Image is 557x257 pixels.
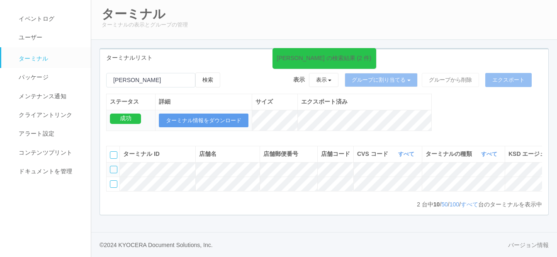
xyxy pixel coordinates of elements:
div: [PERSON_NAME] の検索結果 (2 件) [277,54,372,63]
span: 2 [417,201,422,208]
span: ユーザー [17,34,42,41]
a: すべて [481,151,499,157]
span: イベントログ [17,15,54,22]
h2: ターミナル [102,7,547,21]
span: コンテンツプリント [17,149,72,156]
button: エクスポート [485,73,532,87]
div: 詳細 [159,97,248,106]
button: グループから削除 [422,73,479,87]
a: イベントログ [1,10,98,28]
a: 100 [450,201,459,208]
a: ユーザー [1,28,98,47]
button: ターミナル情報をダウンロード [159,114,248,128]
span: 店舗郵便番号 [263,150,298,157]
span: 10 [433,201,440,208]
a: メンテナンス通知 [1,87,98,106]
button: グループに割り当てる [345,73,418,87]
a: 50 [441,201,448,208]
span: 表示 [293,75,305,84]
button: 検索 [195,73,220,87]
div: ターミナル ID [123,150,192,158]
span: © 2024 KYOCERA Document Solutions, Inc. [100,242,213,248]
span: アラート設定 [17,130,54,137]
div: ステータス [110,97,152,106]
span: ターミナルの種類 [426,150,474,158]
a: すべて [461,201,478,208]
a: アラート設定 [1,124,98,143]
a: すべて [398,151,416,157]
button: 表示 [309,73,339,87]
a: クライアントリンク [1,106,98,124]
a: コンテンツプリント [1,143,98,162]
span: クライアントリンク [17,112,72,118]
span: CVS コード [357,150,390,158]
a: バージョン情報 [508,241,549,250]
div: サイズ [255,97,294,106]
a: ターミナル [1,47,98,68]
span: ドキュメントを管理 [17,168,72,175]
button: すべて [479,150,501,158]
a: ドキュメントを管理 [1,162,98,181]
p: 台中 / / / 台のターミナルを表示中 [417,200,542,209]
div: ターミナルリスト [100,49,548,66]
span: パッケージ [17,74,49,80]
p: ターミナルの表示とグループの管理 [102,21,547,29]
span: メンテナンス通知 [17,93,66,99]
div: エクスポート済み [301,97,428,106]
button: すべて [396,150,418,158]
span: 店舗コード [321,150,350,157]
div: 成功 [110,114,141,124]
a: パッケージ [1,68,98,87]
span: ターミナル [17,55,49,62]
span: 店舗名 [199,150,216,157]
